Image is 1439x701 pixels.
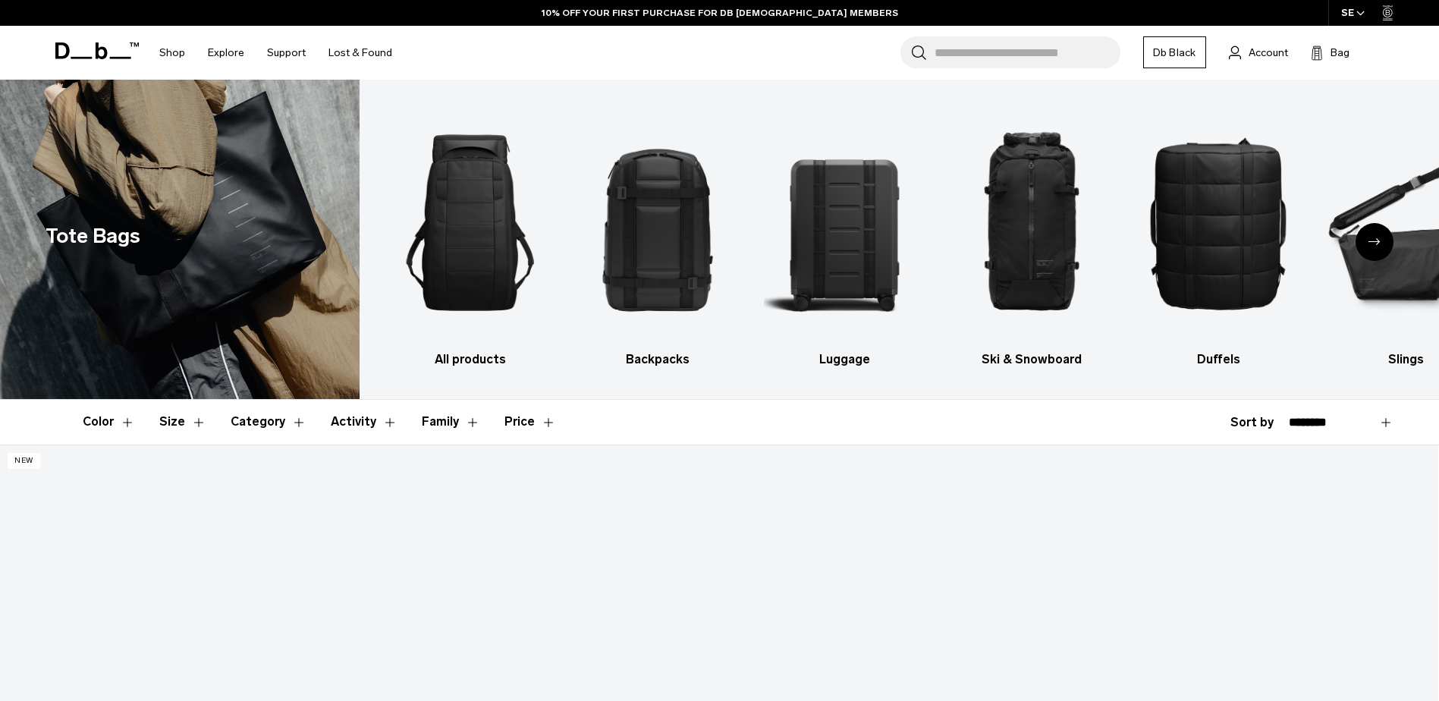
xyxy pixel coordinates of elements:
[764,350,925,369] h3: Luggage
[208,26,244,80] a: Explore
[1356,223,1393,261] div: Next slide
[577,350,738,369] h3: Backpacks
[1229,43,1288,61] a: Account
[951,350,1112,369] h3: Ski & Snowboard
[504,400,556,444] button: Toggle Price
[764,102,925,343] img: Db
[764,102,925,369] a: Db Luggage
[328,26,392,80] a: Lost & Found
[148,26,404,80] nav: Main Navigation
[1139,102,1299,369] a: Db Duffels
[577,102,738,343] img: Db
[1139,102,1299,369] li: 5 / 10
[331,400,397,444] button: Toggle Filter
[390,350,551,369] h3: All products
[390,102,551,369] a: Db All products
[390,102,551,343] img: Db
[8,453,40,469] p: New
[231,400,306,444] button: Toggle Filter
[1139,102,1299,343] img: Db
[422,400,480,444] button: Toggle Filter
[1311,43,1349,61] button: Bag
[577,102,738,369] li: 2 / 10
[1139,350,1299,369] h3: Duffels
[951,102,1112,369] a: Db Ski & Snowboard
[951,102,1112,369] li: 4 / 10
[267,26,306,80] a: Support
[390,102,551,369] li: 1 / 10
[764,102,925,369] li: 3 / 10
[1331,45,1349,61] span: Bag
[951,102,1112,343] img: Db
[83,400,135,444] button: Toggle Filter
[46,221,140,252] h1: Tote Bags
[1249,45,1288,61] span: Account
[577,102,738,369] a: Db Backpacks
[1143,36,1206,68] a: Db Black
[159,400,206,444] button: Toggle Filter
[159,26,185,80] a: Shop
[542,6,898,20] a: 10% OFF YOUR FIRST PURCHASE FOR DB [DEMOGRAPHIC_DATA] MEMBERS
